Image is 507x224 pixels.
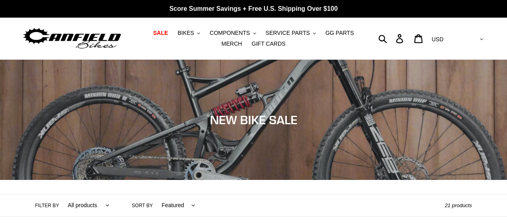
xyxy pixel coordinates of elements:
[266,30,310,36] span: SERVICE PARTS
[218,38,246,49] a: MERCH
[325,30,354,36] span: GG PARTS
[321,28,358,38] a: GG PARTS
[174,28,204,38] button: BIKES
[262,28,320,38] button: SERVICE PARTS
[222,40,242,47] span: MERCH
[252,40,286,47] span: GIFT CARDS
[445,202,472,208] span: 21 products
[149,28,172,38] a: SALE
[35,202,59,209] label: Filter by
[178,30,194,36] span: BIKES
[248,38,290,49] a: GIFT CARDS
[210,113,297,127] span: NEW BIKE SALE
[22,26,122,51] img: Canfield Bikes
[210,30,250,36] span: COMPONENTS
[132,202,153,209] label: Sort by
[153,30,168,36] span: SALE
[206,28,260,38] button: COMPONENTS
